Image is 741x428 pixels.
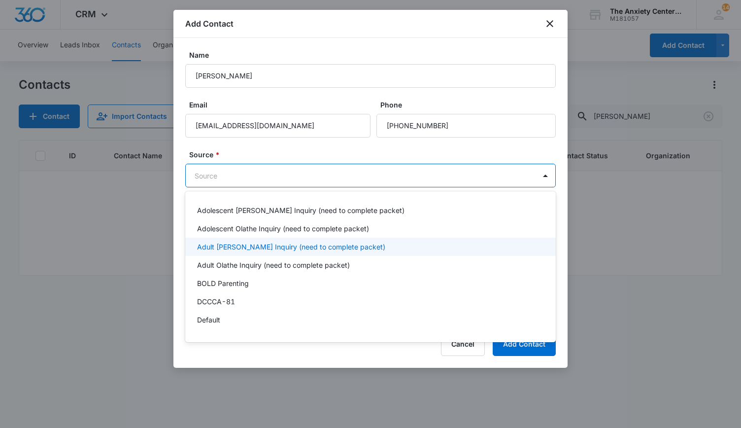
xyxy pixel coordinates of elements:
p: BOLD Parenting [197,278,249,288]
p: DCCCA-81 [197,296,235,307]
p: Adult Olathe Inquiry (need to complete packet) [197,260,350,270]
p: Adolescent Olathe Inquiry (need to complete packet) [197,223,369,234]
p: File Import [197,333,231,343]
p: Default [197,315,220,325]
p: Adolescent [PERSON_NAME] Inquiry (need to complete packet) [197,205,404,215]
p: Adult [PERSON_NAME] Inquiry (need to complete packet) [197,242,385,252]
